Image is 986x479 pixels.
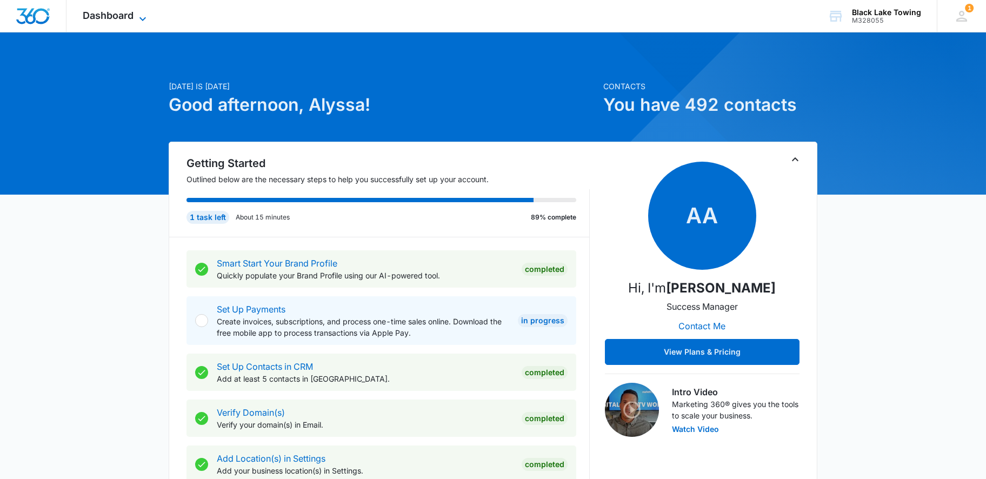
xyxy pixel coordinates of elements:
[605,383,659,437] img: Intro Video
[603,81,817,92] p: Contacts
[522,263,568,276] div: Completed
[672,398,800,421] p: Marketing 360® gives you the tools to scale your business.
[186,174,590,185] p: Outlined below are the necessary steps to help you successfully set up your account.
[217,407,285,418] a: Verify Domain(s)
[965,4,974,12] div: notifications count
[789,153,802,166] button: Toggle Collapse
[965,4,974,12] span: 1
[83,10,134,21] span: Dashboard
[186,155,590,171] h2: Getting Started
[667,280,776,296] strong: [PERSON_NAME]
[852,17,921,24] div: account id
[169,92,597,118] h1: Good afternoon, Alyssa!
[522,412,568,425] div: Completed
[217,316,509,338] p: Create invoices, subscriptions, and process one-time sales online. Download the free mobile app t...
[217,419,513,430] p: Verify your domain(s) in Email.
[217,361,313,372] a: Set Up Contacts in CRM
[169,81,597,92] p: [DATE] is [DATE]
[217,453,325,464] a: Add Location(s) in Settings
[217,465,513,476] p: Add your business location(s) in Settings.
[852,8,921,17] div: account name
[531,212,576,222] p: 89% complete
[522,458,568,471] div: Completed
[668,313,737,339] button: Contact Me
[236,212,290,222] p: About 15 minutes
[522,366,568,379] div: Completed
[672,385,800,398] h3: Intro Video
[217,258,337,269] a: Smart Start Your Brand Profile
[667,300,738,313] p: Success Manager
[518,314,568,327] div: In Progress
[648,162,756,270] span: AA
[217,270,513,281] p: Quickly populate your Brand Profile using our AI-powered tool.
[605,339,800,365] button: View Plans & Pricing
[629,278,776,298] p: Hi, I'm
[603,92,817,118] h1: You have 492 contacts
[672,425,719,433] button: Watch Video
[217,304,285,315] a: Set Up Payments
[217,373,513,384] p: Add at least 5 contacts in [GEOGRAPHIC_DATA].
[186,211,229,224] div: 1 task left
